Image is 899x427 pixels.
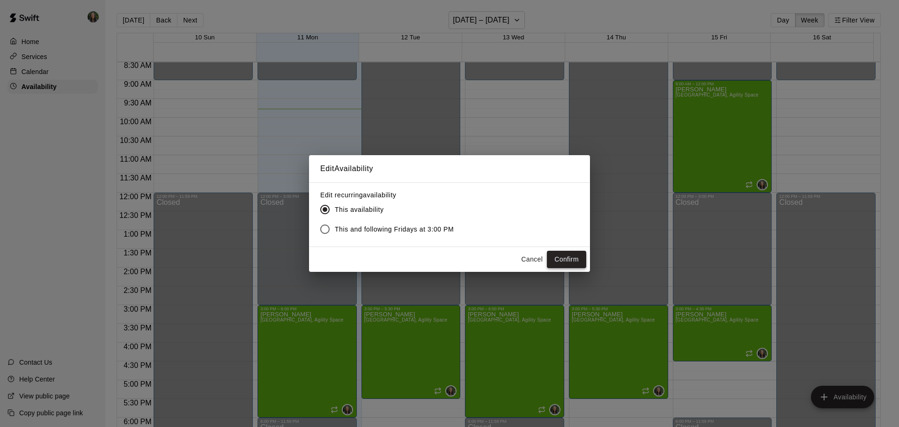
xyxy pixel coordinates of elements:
span: This and following Fridays at 3:00 PM [335,225,454,234]
button: Confirm [547,251,586,268]
label: Edit recurring availability [320,190,461,200]
h2: Edit Availability [309,155,590,182]
button: Cancel [517,251,547,268]
span: This availability [335,205,383,215]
